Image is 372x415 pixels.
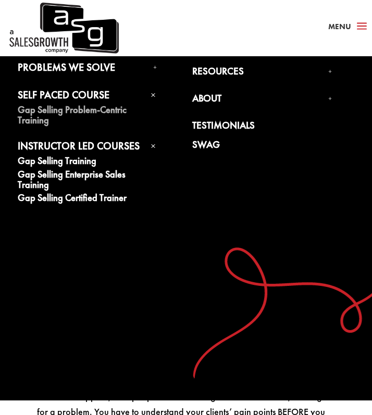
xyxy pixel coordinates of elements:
a: Gap Selling Training [18,156,157,169]
a: Problems We Solve [18,61,157,77]
a: About [192,93,332,108]
a: Gap Selling Problem-Centric Training [18,105,157,128]
a: Gap Selling Enterprise Sales Training [18,169,157,193]
a: Instructor Led Courses [18,140,157,156]
a: Resources [192,66,332,81]
span: a [354,19,370,34]
a: Self Paced Course [18,89,157,105]
span: Menu [328,21,351,32]
a: Swag [192,140,332,155]
label: Please enter a different email address. This form does not accept addresses from [DOMAIN_NAME]. [3,33,274,52]
a: Gap Selling Certified Trainer [18,193,157,206]
a: Testimonials [192,120,332,135]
